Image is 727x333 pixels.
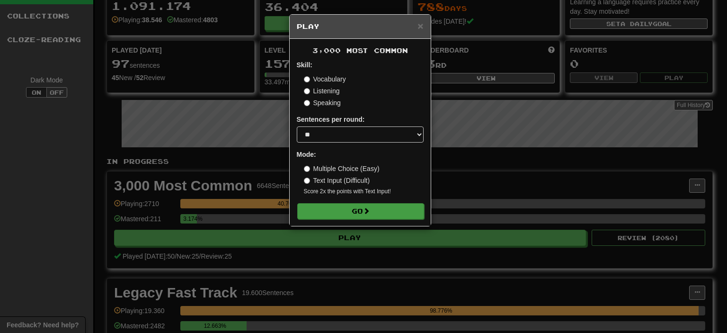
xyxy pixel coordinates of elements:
[297,115,365,124] label: Sentences per round:
[297,61,312,69] strong: Skill:
[304,76,310,82] input: Vocabulary
[417,21,423,31] button: Close
[297,22,424,31] h5: Play
[304,88,310,94] input: Listening
[417,20,423,31] span: ×
[297,151,316,158] strong: Mode:
[304,74,346,84] label: Vocabulary
[304,98,341,108] label: Speaking
[304,166,310,172] input: Multiple Choice (Easy)
[304,86,340,96] label: Listening
[304,164,380,173] label: Multiple Choice (Easy)
[304,178,310,184] input: Text Input (Difficult)
[304,100,310,106] input: Speaking
[297,203,424,219] button: Go
[304,176,370,185] label: Text Input (Difficult)
[304,188,424,196] small: Score 2x the points with Text Input !
[312,46,408,54] span: 3,000 Most Common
